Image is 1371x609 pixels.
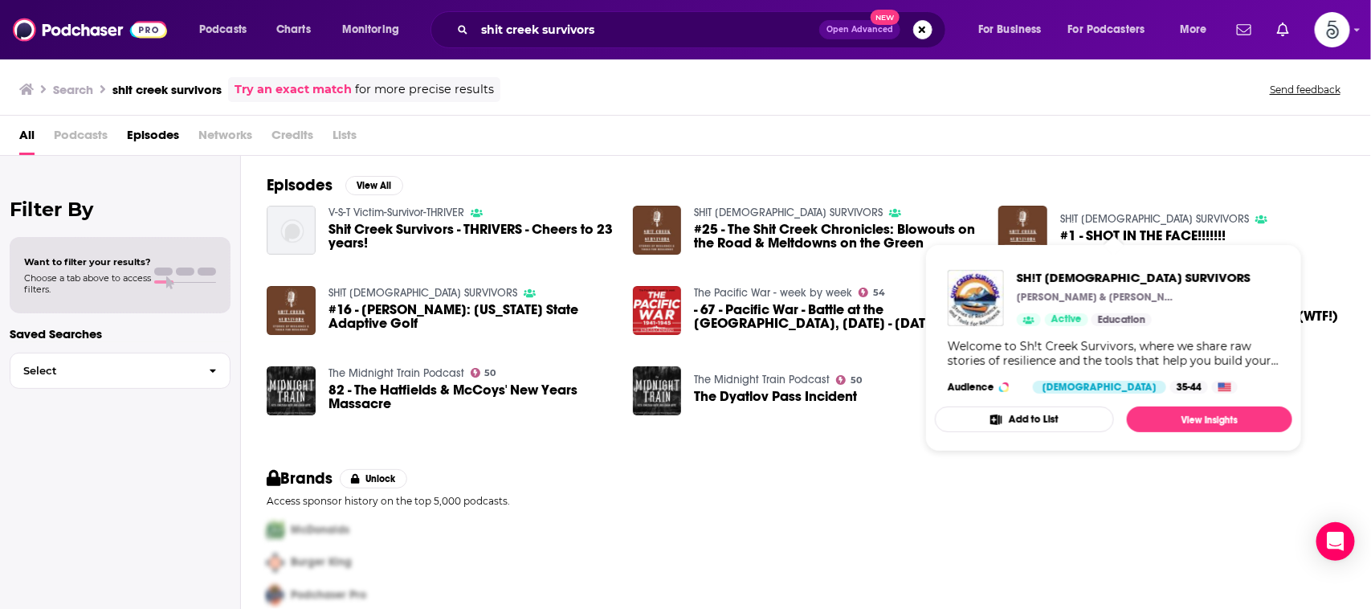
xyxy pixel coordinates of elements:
a: All [19,122,35,155]
span: Lists [333,122,357,155]
p: Saved Searches [10,326,231,341]
span: Podcasts [199,18,247,41]
span: Burger King [291,556,352,570]
img: SH!T CREEK SURVIVORS [948,270,1004,326]
img: - 67 - Pacific War - Battle at the Bismarck Sea, February 28 - March 7, 1943 [633,286,682,335]
button: Select [10,353,231,389]
img: #25 - The Shit Creek Chronicles: Blowouts on the Road & Meltdowns on the Green [633,206,682,255]
a: #25 - The Shit Creek Chronicles: Blowouts on the Road & Meltdowns on the Green [694,223,979,250]
h2: Episodes [267,175,333,195]
button: open menu [1058,17,1169,43]
span: #16 - [PERSON_NAME]: [US_STATE] State Adaptive Golf [328,303,614,330]
a: 82 - The Hatfields & McCoys' New Years Massacre [328,383,614,411]
span: Monitoring [342,18,399,41]
div: Welcome to Sh!t Creek Survivors, where we share raw stories of resilience and the tools that help... [948,339,1279,368]
span: McDonalds [291,523,349,537]
a: Charts [266,17,320,43]
a: The Pacific War - week by week [694,286,852,300]
span: New [871,10,900,25]
h3: Search [53,82,93,97]
img: Podchaser - Follow, Share and Rate Podcasts [13,14,167,45]
h3: Audience [948,381,1020,394]
span: Select [10,366,196,376]
button: open menu [331,17,420,43]
a: 54 [859,288,885,297]
a: The Midnight Train Podcast [694,373,830,386]
a: EpisodesView All [267,175,403,195]
span: Credits [271,122,313,155]
div: Search podcasts, credits, & more... [446,11,961,48]
span: 54 [873,289,885,296]
img: #16 - David Windsor: Georgia State Adaptive Golf [267,286,316,335]
div: 35-44 [1170,381,1208,394]
span: More [1180,18,1207,41]
a: The Midnight Train Podcast [328,366,464,380]
a: SH!T CREEK SURVIVORS [328,286,517,300]
a: Active [1045,313,1088,326]
img: 82 - The Hatfields & McCoys' New Years Massacre [267,366,316,415]
span: for more precise results [355,80,494,99]
span: 50 [484,370,496,377]
a: SH!T CREEK SURVIVORS [694,206,883,219]
span: Active [1051,312,1082,328]
button: open menu [1169,17,1227,43]
a: View Insights [1127,407,1292,432]
a: Shit Creek Survivors - THRIVERS - Cheers to 23 years! [328,223,614,250]
img: Second Pro Logo [260,546,291,579]
a: V-S-T Victim-Survivor-THRIVER [328,206,464,219]
div: [DEMOGRAPHIC_DATA] [1033,381,1166,394]
img: User Profile [1315,12,1350,47]
button: Unlock [340,469,408,488]
img: The Dyatlov Pass Incident [633,366,682,415]
a: SH!T CREEK SURVIVORS [1017,270,1251,285]
button: open menu [188,17,267,43]
p: [PERSON_NAME] & [PERSON_NAME] [1017,291,1177,304]
button: Open AdvancedNew [819,20,900,39]
span: SH!T [DEMOGRAPHIC_DATA] SURVIVORS [1017,270,1251,285]
a: 50 [836,375,862,385]
button: Add to List [935,407,1114,432]
a: #16 - David Windsor: Georgia State Adaptive Golf [328,303,614,330]
input: Search podcasts, credits, & more... [475,17,819,43]
div: Open Intercom Messenger [1316,522,1355,561]
span: Logged in as Spiral5-G2 [1315,12,1350,47]
span: Charts [276,18,311,41]
a: 50 [471,368,496,378]
img: #1 - SHOT IN THE FACE!!!!!!! [998,206,1047,255]
a: Show notifications dropdown [1230,16,1258,43]
span: For Business [978,18,1042,41]
button: Show profile menu [1315,12,1350,47]
img: Shit Creek Survivors - THRIVERS - Cheers to 23 years! [267,206,316,255]
span: - 67 - Pacific War - Battle at the [GEOGRAPHIC_DATA], [DATE] - [DATE] [694,303,979,330]
span: Want to filter your results? [24,256,151,268]
a: #1 - SHOT IN THE FACE!!!!!!! [1060,229,1226,243]
span: For Podcasters [1068,18,1145,41]
a: Show notifications dropdown [1271,16,1296,43]
span: Networks [198,122,252,155]
h2: Filter By [10,198,231,221]
a: Episodes [127,122,179,155]
img: First Pro Logo [260,513,291,546]
button: open menu [967,17,1062,43]
span: Choose a tab above to access filters. [24,272,151,295]
span: Podchaser Pro [291,589,366,603]
a: The Dyatlov Pass Incident [694,390,857,403]
span: 50 [851,377,862,384]
span: Podcasts [54,122,108,155]
a: SH!T CREEK SURVIVORS [1060,212,1249,226]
